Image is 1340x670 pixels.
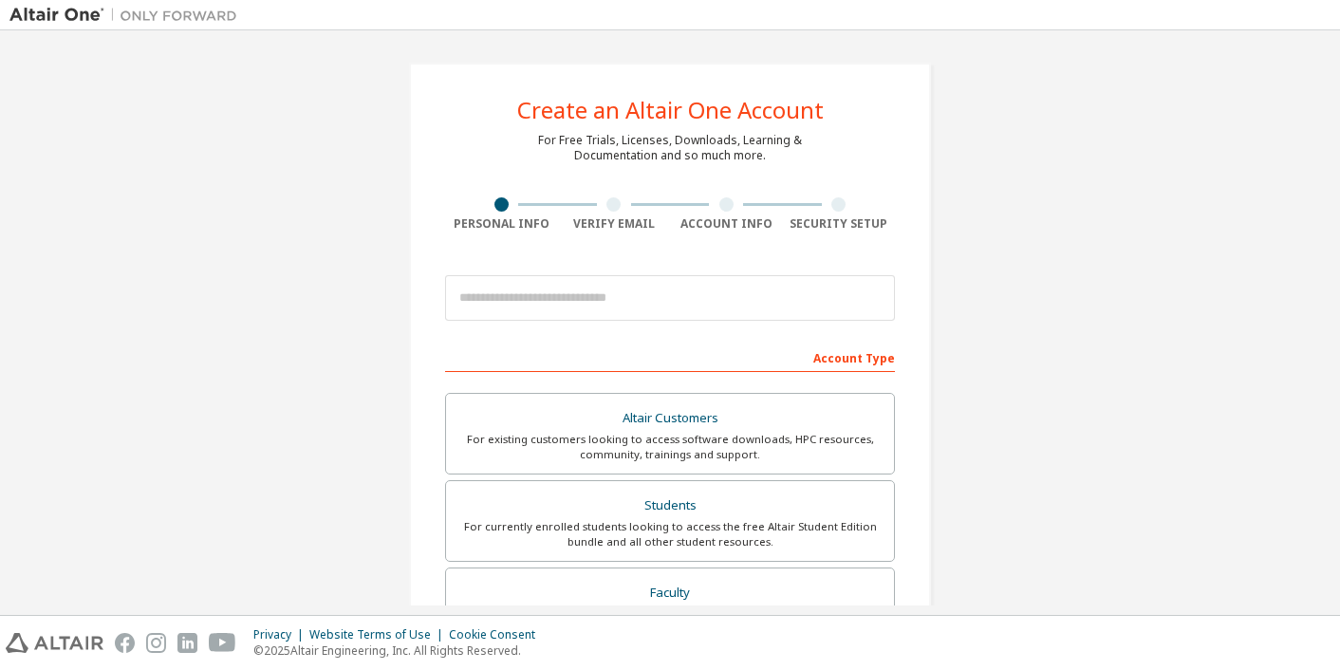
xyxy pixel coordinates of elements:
div: Security Setup [783,216,896,232]
div: Account Type [445,342,895,372]
div: Altair Customers [457,405,883,432]
div: Personal Info [445,216,558,232]
div: Faculty [457,580,883,606]
div: For Free Trials, Licenses, Downloads, Learning & Documentation and so much more. [538,133,802,163]
div: Website Terms of Use [309,627,449,642]
div: For currently enrolled students looking to access the free Altair Student Edition bundle and all ... [457,519,883,549]
img: youtube.svg [209,633,236,653]
div: For existing customers looking to access software downloads, HPC resources, community, trainings ... [457,432,883,462]
div: Privacy [253,627,309,642]
p: © 2025 Altair Engineering, Inc. All Rights Reserved. [253,642,547,659]
img: instagram.svg [146,633,166,653]
div: Account Info [670,216,783,232]
div: Verify Email [558,216,671,232]
div: Students [457,493,883,519]
img: altair_logo.svg [6,633,103,653]
div: Cookie Consent [449,627,547,642]
img: Altair One [9,6,247,25]
div: Create an Altair One Account [517,99,824,121]
img: linkedin.svg [177,633,197,653]
img: facebook.svg [115,633,135,653]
